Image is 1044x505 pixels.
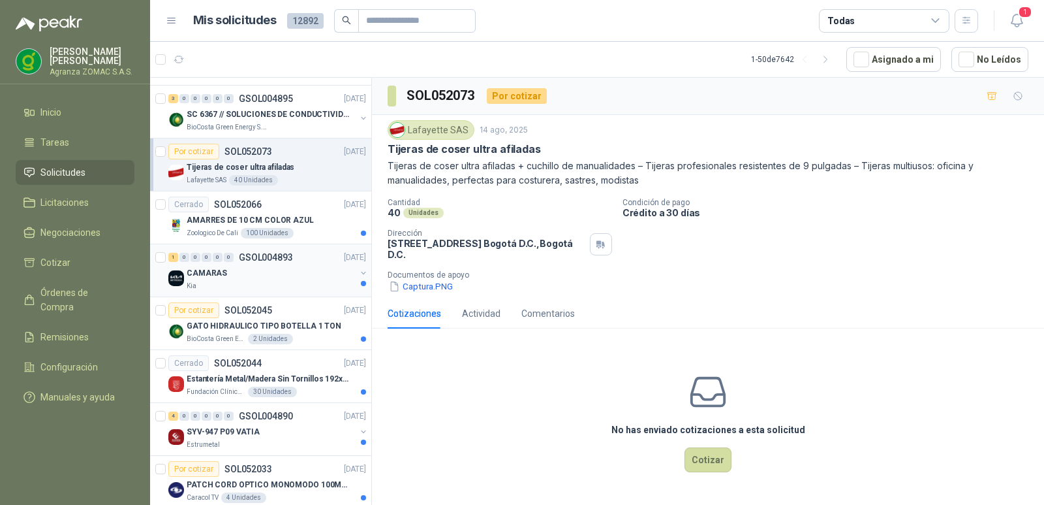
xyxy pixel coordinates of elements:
span: search [342,16,351,25]
span: Órdenes de Compra [40,285,122,314]
p: SOL052033 [224,464,272,474]
span: Configuración [40,360,98,374]
p: Tijeras de coser ultra afiladas [388,142,540,156]
p: BioCosta Green Energy S.A.S [187,122,269,133]
div: Comentarios [521,306,575,321]
h1: Mis solicitudes [193,11,277,30]
div: 0 [213,94,223,103]
a: Remisiones [16,325,134,350]
img: Company Logo [168,376,184,392]
span: Manuales y ayuda [40,390,115,404]
button: Cotizar [684,448,731,472]
div: 0 [191,94,200,103]
img: Company Logo [16,49,41,74]
a: Tareas [16,130,134,155]
div: 4 Unidades [221,493,266,503]
div: 0 [213,253,223,262]
img: Company Logo [168,218,184,233]
img: Logo peakr [16,16,82,31]
p: Agranza ZOMAC S.A.S. [50,68,134,76]
div: 40 Unidades [229,175,278,186]
span: Cotizar [40,255,70,270]
h3: No has enviado cotizaciones a esta solicitud [611,423,805,437]
p: SOL052044 [214,359,262,368]
p: GSOL004895 [239,94,293,103]
a: CerradoSOL052044[DATE] Company LogoEstantería Metal/Madera Sin Tornillos 192x100x50 cm 5 Niveles ... [150,350,371,403]
div: Cerrado [168,197,209,212]
p: [DATE] [344,146,366,158]
p: [DATE] [344,463,366,476]
div: Lafayette SAS [388,120,474,140]
div: 0 [224,94,234,103]
span: 12892 [287,13,324,29]
span: Licitaciones [40,195,89,210]
span: Negociaciones [40,225,100,240]
p: SOL052066 [214,200,262,209]
p: Documentos de apoyo [388,270,1039,280]
p: [DATE] [344,199,366,211]
p: CAMARAS [187,267,227,280]
p: GSOL004893 [239,253,293,262]
a: Manuales y ayuda [16,385,134,410]
p: Tijeras de coser ultra afiladas [187,161,294,174]
img: Company Logo [168,112,184,127]
div: 0 [202,253,211,262]
p: Crédito a 30 días [622,207,1039,218]
div: 0 [191,253,200,262]
a: 1 0 0 0 0 0 GSOL004893[DATE] Company LogoCAMARASKia [168,250,369,291]
img: Company Logo [168,323,184,339]
p: SC 6367 // SOLUCIONES DE CONDUCTIVIDAD [187,108,349,121]
div: 0 [224,253,234,262]
a: Cotizar [16,250,134,275]
p: Kia [187,281,196,291]
div: Cerrado [168,355,209,371]
div: Cotizaciones [388,306,441,321]
p: SYV-947 P09 VATIA [187,426,260,438]
p: Tijeras de coser ultra afiladas + cuchillo de manualidades – Tijeras profesionales resistentes de... [388,159,1028,187]
a: 3 0 0 0 0 0 GSOL004895[DATE] Company LogoSC 6367 // SOLUCIONES DE CONDUCTIVIDADBioCosta Green Ene... [168,91,369,133]
span: Inicio [40,105,61,120]
p: Cantidad [388,198,612,207]
div: 4 [168,412,178,421]
p: Caracol TV [187,493,219,503]
div: 0 [179,94,189,103]
span: Remisiones [40,330,89,344]
p: Dirección [388,229,585,238]
p: [DATE] [344,410,366,423]
div: 0 [191,412,200,421]
img: Company Logo [168,429,184,445]
p: SOL052045 [224,306,272,315]
span: Solicitudes [40,165,85,180]
img: Company Logo [168,165,184,180]
div: Actividad [462,306,500,321]
span: 1 [1018,6,1032,18]
div: 0 [179,412,189,421]
a: Órdenes de Compra [16,280,134,319]
p: [DATE] [344,357,366,370]
p: 40 [388,207,401,218]
div: 2 Unidades [248,334,293,344]
a: Por cotizarSOL052073[DATE] Company LogoTijeras de coser ultra afiladasLafayette SAS40 Unidades [150,138,371,191]
p: 14 ago, 2025 [480,124,528,137]
a: Negociaciones [16,220,134,245]
div: Por cotizar [168,302,219,318]
button: Captura.PNG [388,280,454,293]
div: Por cotizar [168,144,219,159]
div: Por cotizar [487,88,547,104]
div: 0 [202,94,211,103]
div: Unidades [403,208,444,218]
button: 1 [1005,9,1028,33]
div: Por cotizar [168,461,219,477]
a: Inicio [16,100,134,125]
p: Estantería Metal/Madera Sin Tornillos 192x100x50 cm 5 Niveles Gris [187,373,349,385]
a: Licitaciones [16,190,134,215]
p: Zoologico De Cali [187,228,238,238]
div: 0 [179,253,189,262]
p: Condición de pago [622,198,1039,207]
p: BioCosta Green Energy S.A.S [187,334,245,344]
h3: SOL052073 [407,86,476,106]
div: 0 [202,412,211,421]
div: 100 Unidades [241,228,294,238]
span: Tareas [40,135,69,150]
div: 1 - 50 de 7642 [751,49,836,70]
